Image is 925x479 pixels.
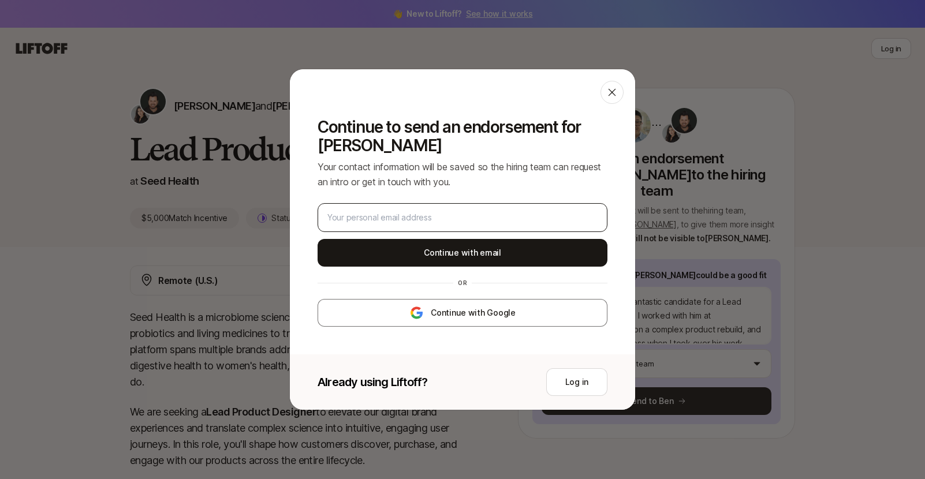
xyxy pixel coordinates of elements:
[453,278,472,287] div: or
[318,239,607,267] button: Continue with email
[546,368,607,396] button: Log in
[409,306,424,320] img: google-logo
[318,159,607,189] p: Your contact information will be saved so the hiring team can request an intro or get in touch wi...
[318,118,607,155] p: Continue to send an endorsement for [PERSON_NAME]
[318,299,607,327] button: Continue with Google
[318,374,427,390] p: Already using Liftoff?
[327,211,598,224] input: Your personal email address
